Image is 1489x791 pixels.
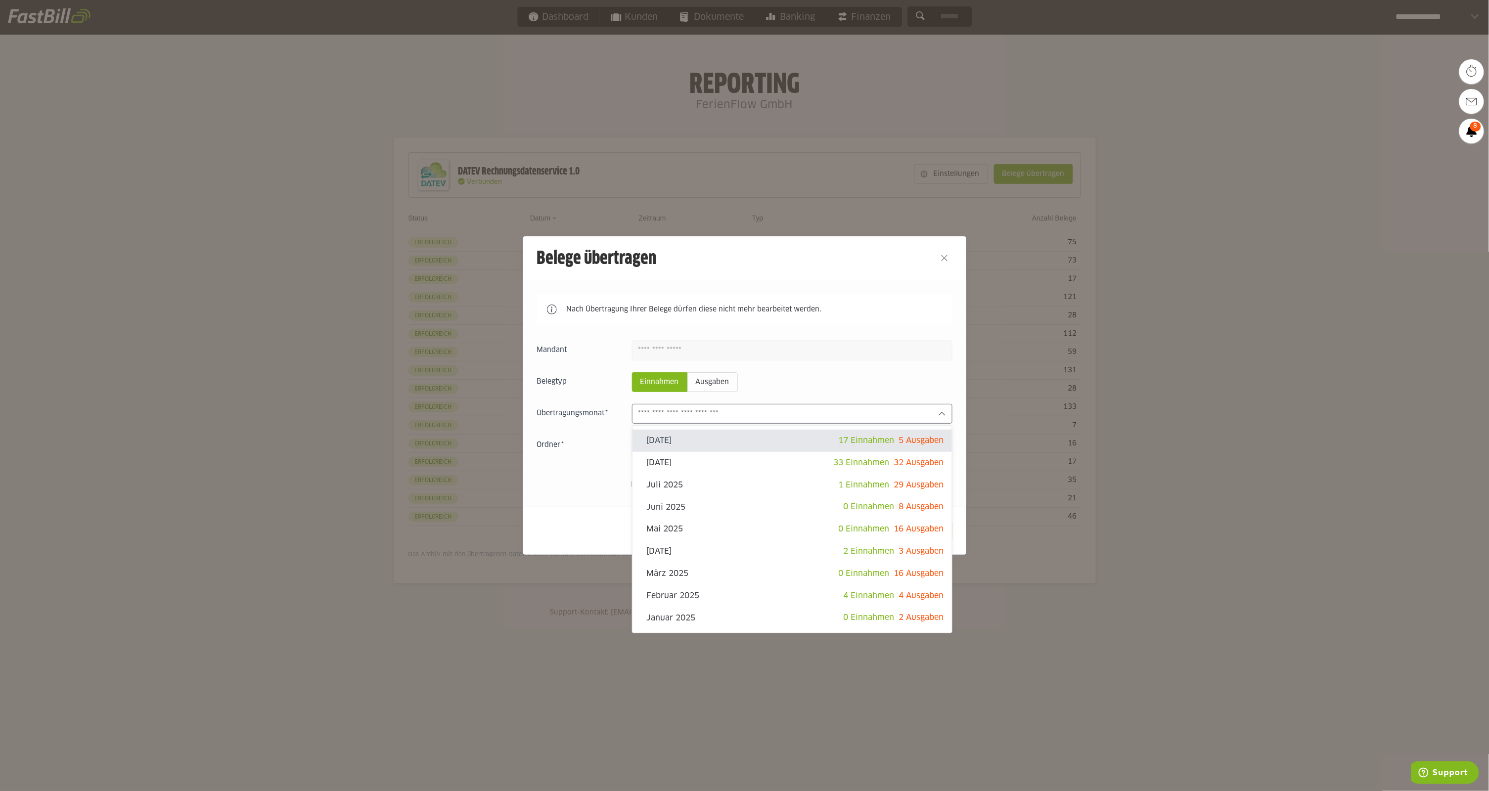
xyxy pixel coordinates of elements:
span: 4 Einnahmen [844,592,895,600]
sl-option: [DATE] [632,540,952,563]
iframe: Öffnet ein Widget, in dem Sie weitere Informationen finden [1411,761,1479,786]
sl-option: Juni 2025 [632,496,952,518]
span: 33 Einnahmen [834,459,890,467]
sl-option: Juli 2025 [632,474,952,496]
a: 8 [1459,119,1484,143]
sl-option: Februar 2025 [632,585,952,607]
sl-option: März 2025 [632,563,952,585]
span: 2 Ausgaben [899,614,944,621]
span: 3 Ausgaben [899,547,944,555]
sl-option: [DATE] [632,430,952,452]
span: 5 Ausgaben [899,437,944,444]
span: 8 Ausgaben [899,503,944,511]
span: 17 Einnahmen [839,437,895,444]
sl-option: Januar 2025 [632,607,952,629]
span: 32 Ausgaben [894,459,944,467]
span: 8 [1470,122,1481,132]
sl-switch: Bereits übertragene Belege werden übermittelt [537,479,952,489]
sl-radio-button: Ausgaben [687,372,738,392]
span: 0 Einnahmen [844,614,895,621]
span: 0 Einnahmen [839,525,890,533]
span: 16 Ausgaben [894,525,944,533]
span: 4 Ausgaben [899,592,944,600]
span: 2 Einnahmen [844,547,895,555]
span: 0 Einnahmen [844,503,895,511]
span: 16 Ausgaben [894,570,944,577]
sl-option: [DATE] [632,452,952,474]
sl-radio-button: Einnahmen [632,372,687,392]
sl-option: Mai 2025 [632,518,952,540]
span: 1 Einnahmen [839,481,890,489]
span: 0 Einnahmen [839,570,890,577]
span: 29 Ausgaben [894,481,944,489]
